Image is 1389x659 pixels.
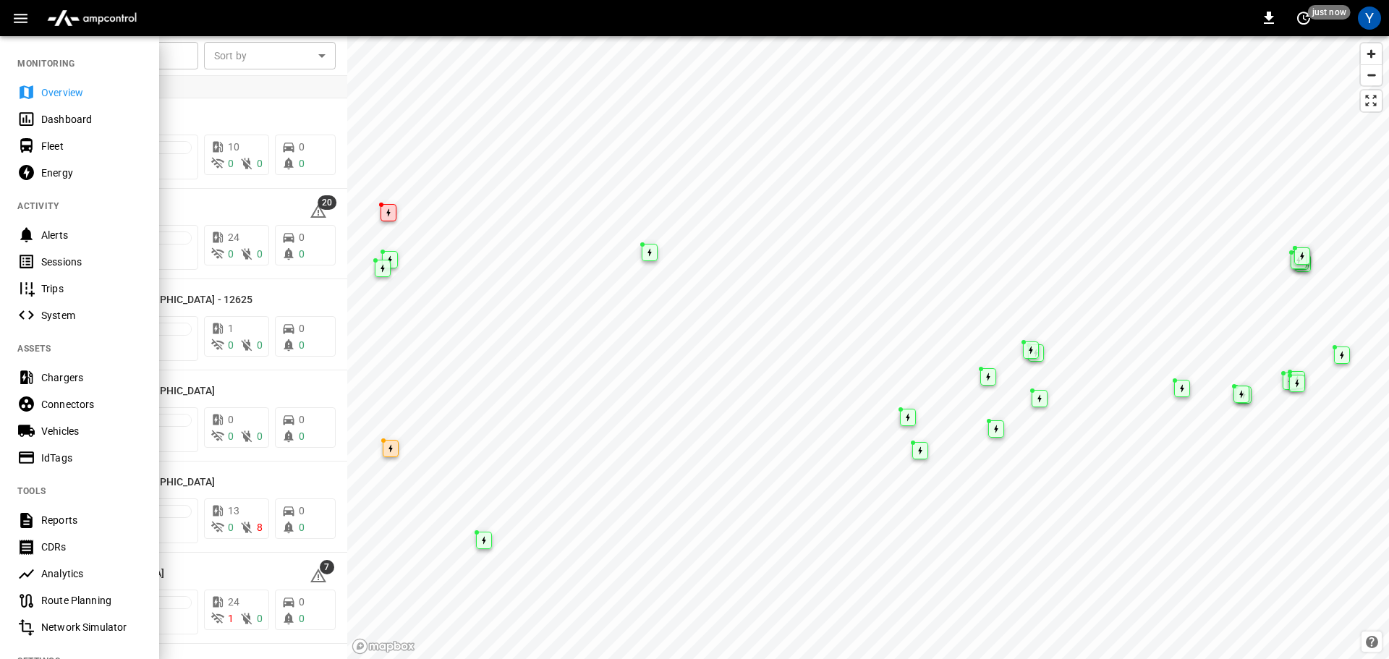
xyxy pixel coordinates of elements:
div: Sessions [41,255,142,269]
div: Connectors [41,397,142,412]
div: profile-icon [1358,7,1381,30]
div: Chargers [41,370,142,385]
div: IdTags [41,451,142,465]
div: Dashboard [41,112,142,127]
div: Analytics [41,566,142,581]
div: Network Simulator [41,620,142,634]
div: Reports [41,513,142,527]
div: Trips [41,281,142,296]
div: Fleet [41,139,142,153]
img: ampcontrol.io logo [41,4,143,32]
div: Route Planning [41,593,142,608]
div: CDRs [41,540,142,554]
button: set refresh interval [1292,7,1315,30]
div: System [41,308,142,323]
div: Overview [41,85,142,100]
div: Energy [41,166,142,180]
div: Vehicles [41,424,142,438]
div: Alerts [41,228,142,242]
span: just now [1308,5,1351,20]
